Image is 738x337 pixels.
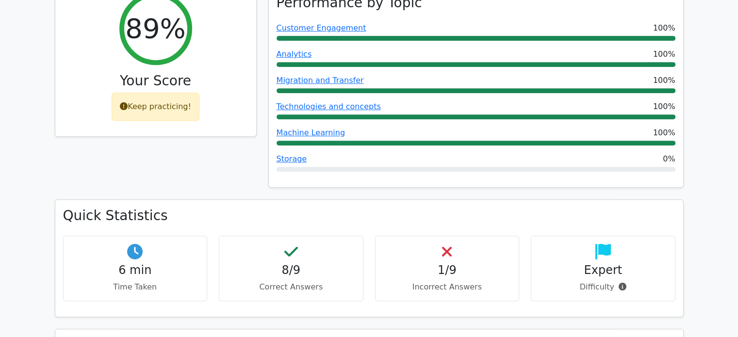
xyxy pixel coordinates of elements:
a: Analytics [277,49,312,59]
p: Correct Answers [227,281,355,293]
span: 100% [653,75,675,86]
h2: 89% [125,12,185,45]
a: Migration and Transfer [277,76,364,85]
span: 100% [653,22,675,34]
h3: Your Score [63,73,248,89]
h4: Expert [539,263,667,277]
div: Keep practicing! [112,93,199,121]
h3: Quick Statistics [63,208,675,224]
h4: 1/9 [383,263,511,277]
a: Machine Learning [277,128,345,137]
a: Storage [277,154,307,163]
h4: 6 min [71,263,199,277]
p: Incorrect Answers [383,281,511,293]
span: 100% [653,48,675,60]
span: 100% [653,127,675,139]
span: 100% [653,101,675,112]
p: Time Taken [71,281,199,293]
span: 0% [663,153,675,165]
a: Technologies and concepts [277,102,381,111]
a: Customer Engagement [277,23,366,32]
p: Difficulty [539,281,667,293]
h4: 8/9 [227,263,355,277]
